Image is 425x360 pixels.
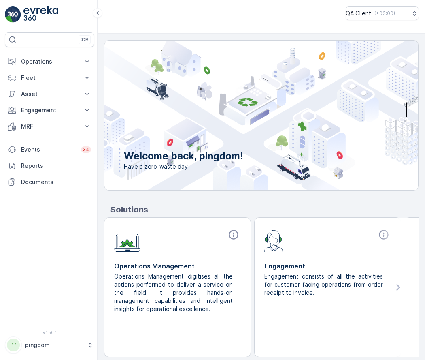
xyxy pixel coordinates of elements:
div: PP [7,339,20,351]
p: Asset [21,90,78,98]
button: MRF [5,118,94,135]
span: Have a zero-waste day [124,163,243,171]
button: Fleet [5,70,94,86]
button: PPpingdom [5,336,94,354]
p: Engagement [264,261,391,271]
p: pingdom [25,341,83,349]
p: Documents [21,178,91,186]
p: Operations [21,58,78,66]
p: MRF [21,122,78,131]
button: Asset [5,86,94,102]
button: Operations [5,54,94,70]
img: module-icon [114,229,140,252]
a: Events34 [5,141,94,158]
img: logo [5,6,21,23]
p: Solutions [110,204,419,216]
p: 34 [83,146,89,153]
p: Engagement consists of all the activities for customer facing operations from order receipt to in... [264,272,385,297]
p: Fleet [21,74,78,82]
img: logo_light-DOdMpM7g.png [23,6,58,23]
img: module-icon [264,229,283,252]
a: Reports [5,158,94,174]
img: city illustration [68,41,418,190]
p: Events [21,146,76,154]
span: v 1.50.1 [5,330,94,335]
p: Operations Management [114,261,241,271]
p: Operations Management digitises all the actions performed to deliver a service on the field. It p... [114,272,234,313]
p: Reports [21,162,91,170]
p: Engagement [21,106,78,114]
button: Engagement [5,102,94,118]
a: Documents [5,174,94,190]
p: ⌘B [81,36,89,43]
p: ( +03:00 ) [374,10,395,17]
p: Welcome back, pingdom! [124,150,243,163]
button: QA Client(+03:00) [346,6,419,20]
p: QA Client [346,9,371,17]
